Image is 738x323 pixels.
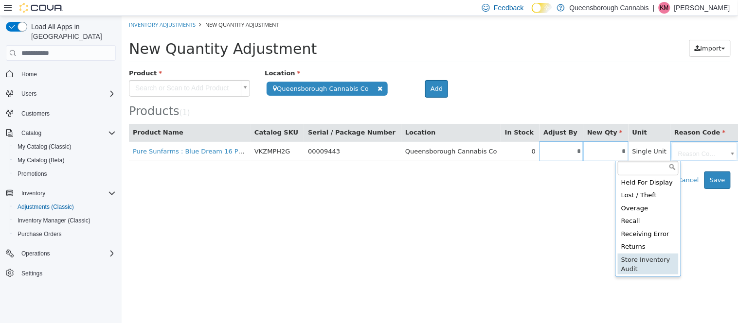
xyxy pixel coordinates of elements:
[18,187,116,199] span: Inventory
[660,2,669,14] span: KM
[14,228,66,240] a: Purchase Orders
[496,160,557,173] div: Held For Display
[14,228,116,240] span: Purchase Orders
[10,167,120,181] button: Promotions
[18,127,116,139] span: Catalog
[14,201,116,213] span: Adjustments (Classic)
[18,143,72,151] span: My Catalog (Classic)
[532,3,552,13] input: Dark Mode
[18,156,65,164] span: My Catalog (Beta)
[10,153,120,167] button: My Catalog (Beta)
[2,67,120,81] button: Home
[2,187,120,200] button: Inventory
[27,22,116,41] span: Load All Apps in [GEOGRAPHIC_DATA]
[2,106,120,120] button: Customers
[496,224,557,238] div: Returns
[14,215,94,226] a: Inventory Manager (Classic)
[496,199,557,212] div: Recall
[18,248,116,259] span: Operations
[14,168,116,180] span: Promotions
[14,215,116,226] span: Inventory Manager (Classic)
[21,90,36,98] span: Users
[14,201,78,213] a: Adjustments (Classic)
[18,268,46,279] a: Settings
[14,154,69,166] a: My Catalog (Beta)
[2,247,120,260] button: Operations
[18,230,62,238] span: Purchase Orders
[496,212,557,225] div: Receiving Error
[496,186,557,199] div: Overage
[19,3,63,13] img: Cova
[18,107,116,119] span: Customers
[21,250,50,257] span: Operations
[2,126,120,140] button: Catalog
[10,200,120,214] button: Adjustments (Classic)
[18,203,74,211] span: Adjustments (Classic)
[10,214,120,227] button: Inventory Manager (Classic)
[10,227,120,241] button: Purchase Orders
[18,127,45,139] button: Catalog
[18,217,90,224] span: Inventory Manager (Classic)
[6,63,116,306] nav: Complex example
[659,2,670,14] div: Kioko Mayede
[496,238,557,260] div: Store Inventory Audit
[2,266,120,280] button: Settings
[21,189,45,197] span: Inventory
[14,168,51,180] a: Promotions
[2,87,120,101] button: Users
[14,141,116,153] span: My Catalog (Classic)
[18,68,116,80] span: Home
[653,2,655,14] p: |
[21,270,42,277] span: Settings
[21,110,50,118] span: Customers
[18,170,47,178] span: Promotions
[21,129,41,137] span: Catalog
[674,2,730,14] p: [PERSON_NAME]
[18,267,116,279] span: Settings
[494,3,523,13] span: Feedback
[18,248,54,259] button: Operations
[18,88,40,100] button: Users
[10,140,120,153] button: My Catalog (Classic)
[18,187,49,199] button: Inventory
[18,108,54,119] a: Customers
[18,68,41,80] a: Home
[18,88,116,100] span: Users
[21,70,37,78] span: Home
[14,141,75,153] a: My Catalog (Classic)
[14,154,116,166] span: My Catalog (Beta)
[496,173,557,186] div: Lost / Theft
[570,2,649,14] p: Queensborough Cannabis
